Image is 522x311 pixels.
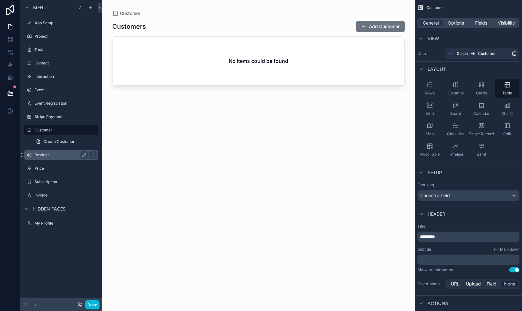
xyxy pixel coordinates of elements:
div: Show breadcrumbs [417,267,453,272]
span: General [423,20,439,26]
span: Map [426,131,434,137]
span: Rows [425,91,435,96]
span: Grid [426,111,434,116]
button: Gantt [469,140,494,159]
span: Options [448,20,464,26]
a: StripeCustomer [445,48,519,59]
span: Customer [478,51,496,56]
a: Customer [24,125,98,135]
span: Hidden pages [33,206,66,212]
label: Event Registration [34,101,97,106]
span: Setup [428,169,442,176]
label: Task [34,47,97,52]
button: Cards [469,79,494,98]
div: scrollable content [417,232,519,242]
label: Subtitle [417,247,431,252]
span: Visibility [498,20,515,26]
button: Map [417,120,442,139]
span: Cards [476,91,487,96]
span: Upload [466,281,481,287]
label: Event [34,87,97,93]
a: Price [24,163,98,174]
a: My Profile [24,218,98,228]
label: Data [417,51,443,56]
a: Subscription [24,177,98,187]
a: Invoice [24,190,98,200]
span: Columns [448,91,464,96]
label: Stripe Payment [34,114,97,119]
label: App Setup [34,20,97,26]
a: Event Registration [24,98,98,108]
button: Charts [495,100,519,119]
a: Markdown [494,247,519,252]
a: Stripe Payment [24,112,98,122]
label: Title [417,224,519,229]
label: Cover photo [417,281,443,286]
span: Calendar [473,111,490,116]
span: Create Customer [43,139,75,144]
button: Columns [443,79,468,98]
label: My Profile [34,221,97,226]
label: Product [34,152,85,158]
a: Contact [24,58,98,68]
span: None [504,281,515,287]
span: Single Record [469,131,494,137]
span: Menu [33,4,47,11]
label: Subscription [34,179,97,184]
a: Project [24,31,98,41]
button: Checklist [443,120,468,139]
a: Task [24,45,98,55]
span: Table [502,91,512,96]
span: Gantt [476,152,486,157]
span: Timeline [448,152,463,157]
span: Customer [426,5,444,10]
label: Invoice [34,193,97,198]
span: Fields [475,20,487,26]
span: Charts [501,111,513,116]
span: Field [487,281,496,287]
button: Rows [417,79,442,98]
a: Product [24,150,98,160]
img: svg+xml,%3c [448,51,453,56]
label: Grouping [417,182,434,188]
span: Checklist [447,131,464,137]
a: Interaction [24,71,98,82]
span: URL [451,281,460,287]
a: Event [24,85,98,95]
button: Pivot Table [417,140,442,159]
button: Board [443,100,468,119]
button: Split [495,120,519,139]
label: Price [34,166,97,171]
span: Choose a field [420,193,450,198]
span: Pivot Table [420,152,440,157]
label: Interaction [34,74,97,79]
a: App Setup [24,18,98,28]
button: Table [495,79,519,98]
span: Board [450,111,461,116]
span: Stripe [457,51,468,56]
a: Create Customer [32,137,98,147]
label: Contact [34,61,97,66]
button: Timeline [443,140,468,159]
span: Header [428,211,445,217]
button: Done [85,300,99,309]
label: Customer [34,128,94,133]
span: Actions [428,300,448,307]
span: Split [503,131,511,137]
button: Grid [417,100,442,119]
button: Single Record [469,120,494,139]
button: Choose a field [417,190,519,201]
button: Calendar [469,100,494,119]
div: scrollable content [417,255,519,265]
span: View [428,35,439,42]
span: Markdown [500,247,519,252]
span: Layout [428,66,446,72]
label: Project [34,34,97,39]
